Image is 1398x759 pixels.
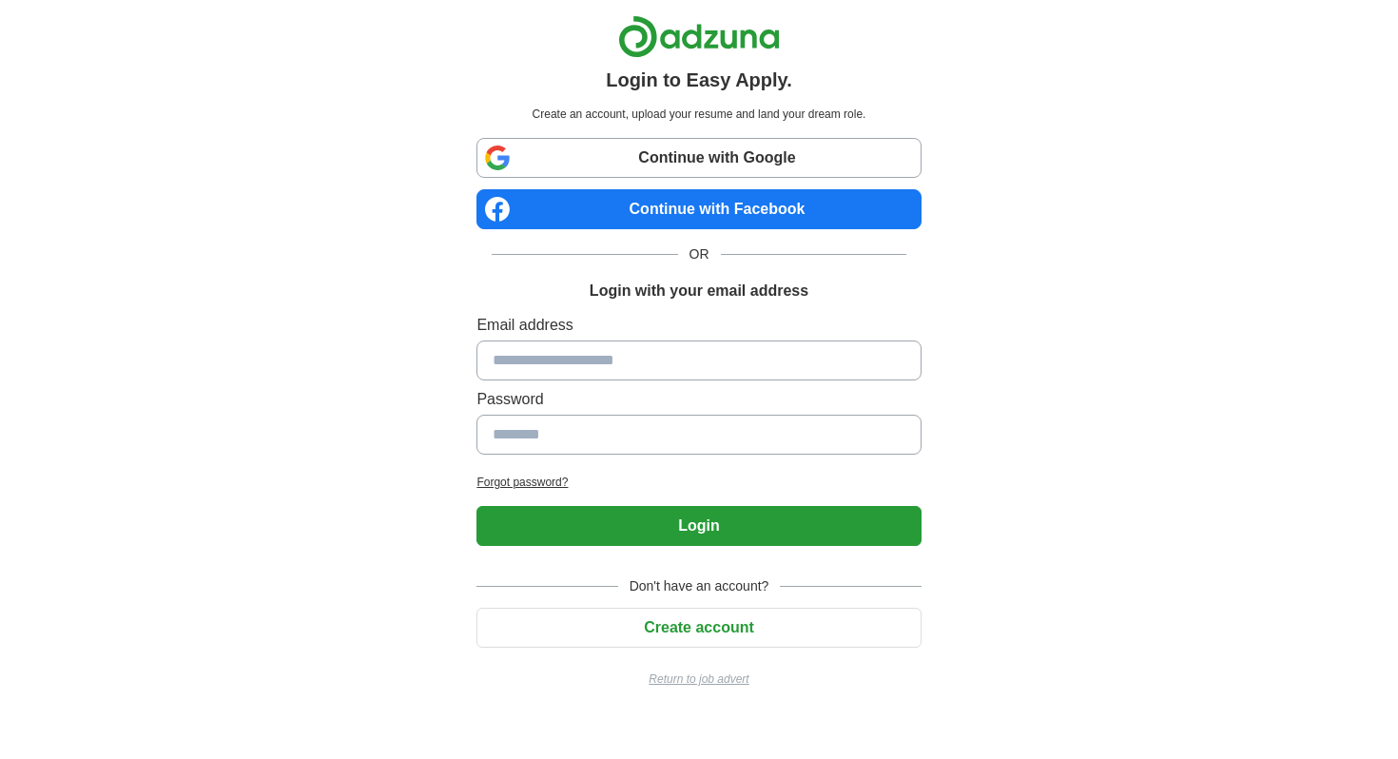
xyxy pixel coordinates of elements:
[476,138,921,178] a: Continue with Google
[476,506,921,546] button: Login
[618,576,781,596] span: Don't have an account?
[480,106,917,123] p: Create an account, upload your resume and land your dream role.
[476,671,921,688] a: Return to job advert
[476,314,921,337] label: Email address
[476,608,921,648] button: Create account
[606,66,792,94] h1: Login to Easy Apply.
[678,244,721,264] span: OR
[476,474,921,491] a: Forgot password?
[476,388,921,411] label: Password
[590,280,808,302] h1: Login with your email address
[618,15,780,58] img: Adzuna logo
[476,619,921,635] a: Create account
[476,189,921,229] a: Continue with Facebook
